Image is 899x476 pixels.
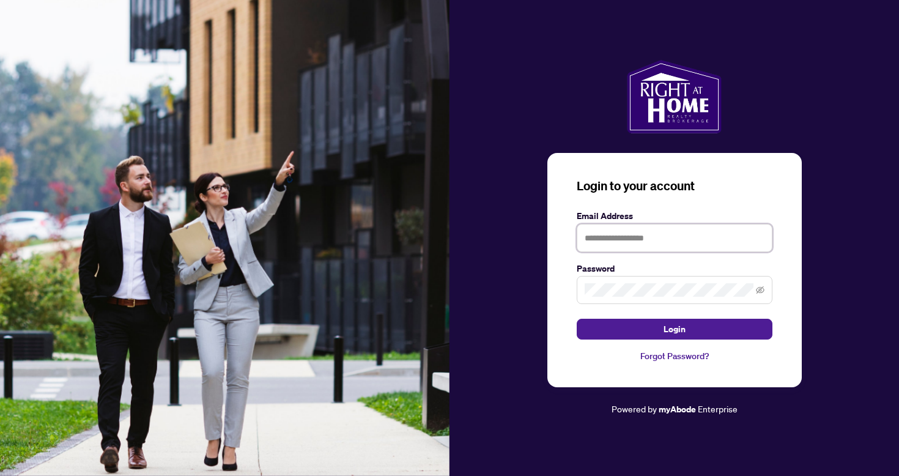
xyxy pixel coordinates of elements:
span: Login [664,319,686,339]
a: myAbode [659,403,696,416]
label: Email Address [577,209,772,223]
span: Enterprise [698,403,738,414]
button: Login [577,319,772,340]
h3: Login to your account [577,177,772,195]
img: ma-logo [627,60,722,133]
span: Powered by [612,403,657,414]
span: eye-invisible [756,286,764,294]
a: Forgot Password? [577,349,772,363]
label: Password [577,262,772,275]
